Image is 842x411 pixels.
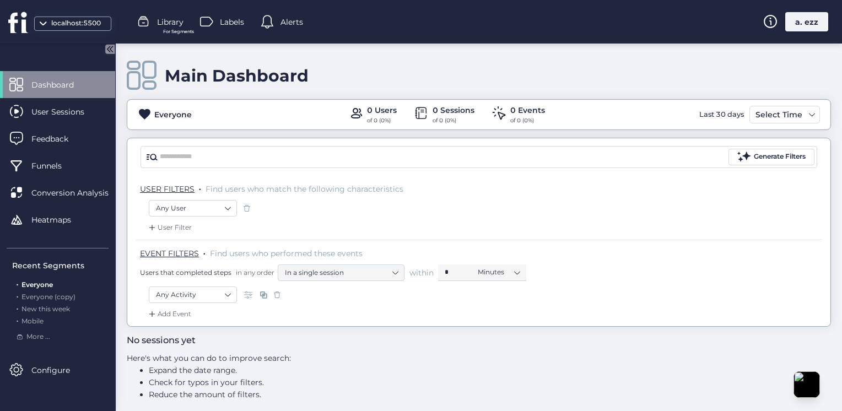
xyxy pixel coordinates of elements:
div: Select Time [753,108,805,121]
div: localhost:5500 [48,18,104,29]
span: Configure [31,364,87,376]
li: Check for typos in your filters. [149,376,584,388]
div: of 0 (0%) [367,116,397,125]
span: in any order [234,268,274,277]
span: Conversion Analysis [31,187,125,199]
div: Add Event [147,309,191,320]
span: Feedback [31,133,85,145]
div: 0 Events [510,104,545,116]
span: Dashboard [31,79,90,91]
span: Funnels [31,160,78,172]
nz-select-item: Any User [156,200,230,217]
span: Alerts [280,16,303,28]
nz-select-item: Minutes [478,264,520,280]
button: Generate Filters [728,149,814,165]
span: Library [157,16,183,28]
h3: No sessions yet [127,333,584,348]
span: New this week [21,305,70,313]
span: Everyone [21,280,53,289]
nz-select-item: Any Activity [156,286,230,303]
span: . [203,246,206,257]
div: 0 Sessions [433,104,474,116]
div: a. ezz [785,12,828,31]
span: EVENT FILTERS [140,248,199,258]
span: Everyone (copy) [21,293,75,301]
div: Everyone [154,109,192,121]
span: More ... [26,332,50,342]
span: Mobile [21,317,44,325]
span: . [17,315,18,325]
span: . [17,278,18,289]
span: For Segments [163,28,194,35]
span: Users that completed steps [140,268,231,277]
span: Find users who performed these events [210,248,363,258]
div: Last 30 days [697,106,747,123]
span: Heatmaps [31,214,88,226]
div: Main Dashboard [165,66,309,86]
span: . [199,182,201,193]
div: of 0 (0%) [510,116,545,125]
span: . [17,290,18,301]
li: Expand the date range. [149,364,584,376]
nz-select-item: In a single session [285,264,397,281]
span: User Sessions [31,106,101,118]
li: Reduce the amount of filters. [149,388,584,401]
div: of 0 (0%) [433,116,474,125]
span: . [17,302,18,313]
span: Labels [220,16,244,28]
div: Generate Filters [754,152,806,162]
div: Here's what you can do to improve search: [127,352,584,401]
div: Recent Segments [12,259,109,272]
span: Find users who match the following characteristics [206,184,403,194]
span: within [409,267,434,278]
span: USER FILTERS [140,184,195,194]
div: 0 Users [367,104,397,116]
div: User Filter [147,222,192,233]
